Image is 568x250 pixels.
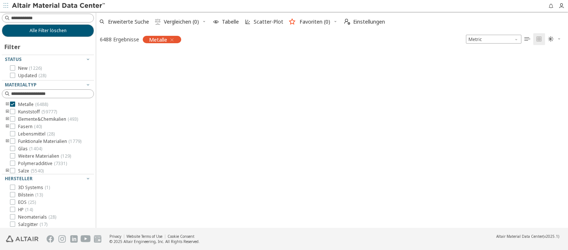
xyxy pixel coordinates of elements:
span: ( 25 ) [28,199,36,205]
span: Materialtyp [5,82,37,88]
i:  [536,36,542,42]
a: Website Terms of Use [126,234,162,239]
span: Metric [466,35,521,44]
span: Alle Filter löschen [30,28,67,34]
i: toogle group [5,116,10,122]
img: Altair Engineering [6,236,38,242]
span: Scatter-Plot [254,19,283,24]
span: Neomaterials [18,214,56,220]
span: Favoriten (0) [300,19,330,24]
span: Elemente&Chemikalien [18,116,78,122]
span: Fasern [18,124,42,130]
img: Altair Material Data Center [12,2,106,10]
span: Metalle [149,36,167,43]
span: ( 28 ) [48,214,56,220]
span: ( 1404 ) [29,145,42,152]
i: toogle group [5,109,10,115]
span: ( 28 ) [38,72,46,79]
span: HP [18,207,33,213]
span: ( 13 ) [35,192,43,198]
button: Tile View [533,33,545,45]
div: © 2025 Altair Engineering, Inc. All Rights Reserved. [109,239,200,244]
span: ( 14 ) [25,206,33,213]
span: Kunststoff [18,109,57,115]
div: grid [96,47,568,228]
a: Cookie Consent [168,234,195,239]
span: ( 1226 ) [29,65,42,71]
div: 6488 Ergebnisse [100,36,139,43]
span: ( 1779 ) [68,138,81,144]
i: toogle group [5,124,10,130]
span: ( 28 ) [47,131,55,137]
span: Vergleichen (0) [164,19,199,24]
i:  [524,36,530,42]
div: Unit System [466,35,521,44]
span: Updated [18,73,46,79]
i: toogle group [5,102,10,107]
button: Theme [545,33,564,45]
span: Metalle [18,102,48,107]
span: Hersteller [5,175,33,182]
span: Polymeradditive [18,161,67,167]
span: ( 40 ) [34,123,42,130]
span: ( 493 ) [68,116,78,122]
span: Lebensmittel [18,131,55,137]
span: Einstellungen [353,19,385,24]
span: ( 5540 ) [31,168,44,174]
div: Filter [2,37,24,55]
a: Privacy [109,234,121,239]
span: Salze [18,168,44,174]
span: ( 1 ) [45,184,50,191]
span: 3D Systems [18,185,50,191]
span: Funktionale Materialien [18,138,81,144]
button: Table View [521,33,533,45]
span: ( 7331 ) [54,160,67,167]
span: New [18,65,42,71]
i: toogle group [5,168,10,174]
span: Glas [18,146,42,152]
span: Erweiterte Suche [108,19,149,24]
span: Status [5,56,21,62]
i:  [344,19,350,25]
span: ( 59777 ) [41,109,57,115]
div: (v2025.1) [496,234,559,239]
span: Altair Material Data Center [496,234,543,239]
i:  [548,36,554,42]
span: Bilstein [18,192,43,198]
i: toogle group [5,138,10,144]
i:  [155,19,161,25]
span: Tabelle [222,19,239,24]
span: ( 6488 ) [35,101,48,107]
span: ( 129 ) [61,153,71,159]
span: ( 17 ) [40,221,47,227]
span: Salzgitter [18,222,47,227]
span: EOS [18,199,36,205]
span: Weitere Materialien [18,153,71,159]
